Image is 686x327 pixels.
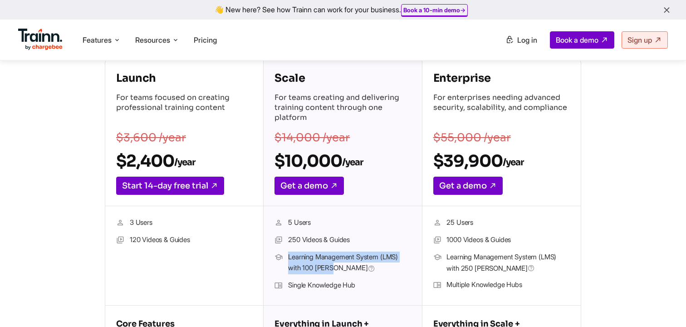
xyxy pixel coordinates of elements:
sub: /year [174,157,195,168]
span: Features [83,35,112,45]
img: Trainn Logo [18,29,63,50]
a: Start 14-day free trial [116,177,224,195]
li: Single Knowledge Hub [274,280,411,292]
s: $3,600 /year [116,131,186,144]
a: Book a demo [550,31,614,49]
sub: /year [503,157,524,168]
h4: Scale [274,71,411,85]
h4: Enterprise [433,71,570,85]
li: 250 Videos & Guides [274,234,411,246]
h4: Launch [116,71,252,85]
span: Sign up [627,35,652,45]
div: 👋 New here? See how Trainn can work for your business. [5,5,681,14]
b: Book a 10-min demo [403,6,460,14]
a: Log in [500,32,543,48]
span: Learning Management System (LMS) with 250 [PERSON_NAME] [446,252,569,274]
li: 120 Videos & Guides [116,234,252,246]
s: $55,000 /year [433,131,511,144]
span: Log in [517,35,537,45]
h2: $2,400 [116,151,252,171]
a: Get a demo [274,177,344,195]
a: Get a demo [433,177,503,195]
s: $14,000 /year [274,131,350,144]
span: Book a demo [556,35,598,45]
a: Sign up [622,31,668,49]
li: 3 Users [116,217,252,229]
li: 25 Users [433,217,570,229]
span: Resources [135,35,170,45]
span: Learning Management System (LMS) with 100 [PERSON_NAME] [288,252,411,274]
li: 5 Users [274,217,411,229]
sub: /year [342,157,363,168]
a: Book a 10-min demo→ [403,6,465,14]
p: For teams creating and delivering training content through one platform [274,93,411,124]
p: For teams focused on creating professional training content [116,93,252,124]
li: 1000 Videos & Guides [433,234,570,246]
h2: $39,900 [433,151,570,171]
h2: $10,000 [274,151,411,171]
p: For enterprises needing advanced security, scalability, and compliance [433,93,570,124]
a: Pricing [194,35,217,45]
iframe: Chat Widget [641,283,686,327]
li: Multiple Knowledge Hubs [433,279,570,291]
